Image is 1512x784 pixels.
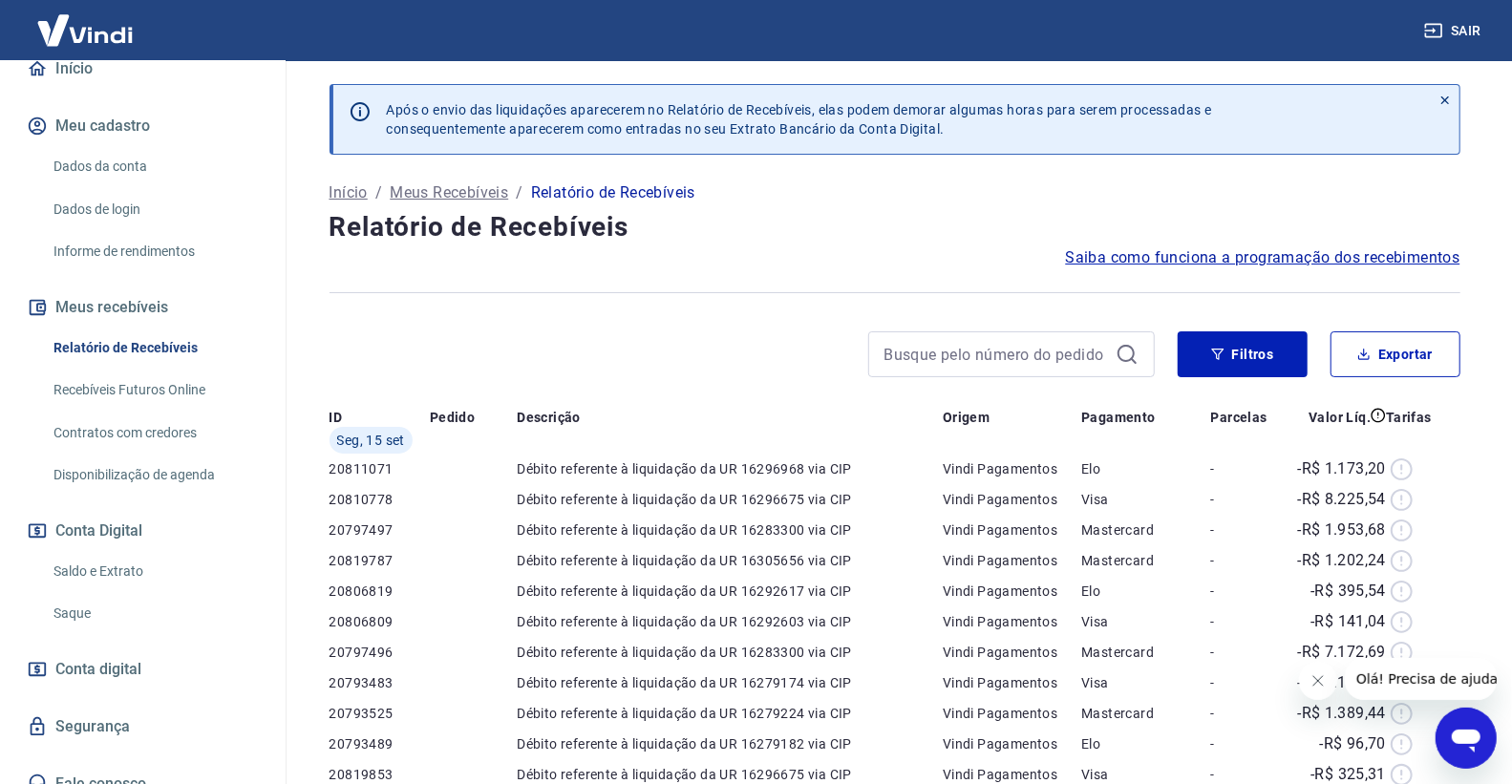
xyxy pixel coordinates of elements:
p: Débito referente à liquidação da UR 16296675 via CIP [517,765,943,784]
p: - [1211,582,1279,601]
button: Meus recebíveis [23,286,263,328]
p: Visa [1081,490,1210,509]
a: Recebíveis Futuros Online [46,371,263,410]
p: Débito referente à liquidação da UR 16279174 via CIP [517,673,943,692]
button: Filtros [1178,331,1308,377]
p: / [516,181,522,204]
p: Vindi Pagamentos [943,612,1081,631]
p: Elo [1081,734,1210,753]
p: Vindi Pagamentos [943,551,1081,570]
p: Pedido [430,408,475,427]
p: Débito referente à liquidação da UR 16296675 via CIP [517,490,943,509]
p: Débito referente à liquidação da UR 16279224 via CIP [517,704,943,723]
p: Débito referente à liquidação da UR 16279182 via CIP [517,734,943,753]
a: Saque [46,594,263,633]
p: Débito referente à liquidação da UR 16296968 via CIP [517,459,943,478]
p: Débito referente à liquidação da UR 16283300 via CIP [517,643,943,662]
span: Olá! Precisa de ajuda? [11,13,160,29]
p: 20810778 [330,490,431,509]
p: Mastercard [1081,704,1210,723]
p: Vindi Pagamentos [943,520,1081,540]
p: -R$ 96,70 [1320,732,1387,755]
p: Visa [1081,765,1210,784]
p: - [1211,734,1279,753]
p: Valor Líq. [1309,408,1371,427]
p: -R$ 1.173,20 [1297,457,1386,480]
p: Relatório de Recebíveis [531,181,695,204]
p: 20797496 [330,643,431,662]
img: Vindi [23,1,147,59]
a: Saiba como funciona a programação dos recebimentos [1066,246,1460,269]
a: Início [23,48,263,90]
button: Conta Digital [23,510,263,552]
p: Vindi Pagamentos [943,704,1081,723]
p: Débito referente à liquidação da UR 16292603 via CIP [517,612,943,631]
p: - [1211,459,1279,478]
p: 20806819 [330,582,431,601]
p: -R$ 1.202,24 [1297,549,1386,572]
a: Segurança [23,706,263,748]
p: - [1211,612,1279,631]
a: Conta digital [23,648,263,690]
a: Contratos com credores [46,413,263,453]
a: Meus Recebíveis [390,181,508,204]
p: -R$ 395,54 [1310,580,1386,603]
p: Débito referente à liquidação da UR 16292617 via CIP [517,582,943,601]
p: Vindi Pagamentos [943,734,1081,753]
p: Origem [943,408,990,427]
p: - [1211,673,1279,692]
p: 20793525 [330,704,431,723]
input: Busque pelo número do pedido [884,340,1108,369]
p: / [375,181,382,204]
a: Relatório de Recebíveis [46,328,263,368]
p: Após o envio das liquidações aparecerem no Relatório de Recebíveis, elas podem demorar algumas ho... [387,100,1212,138]
p: Débito referente à liquidação da UR 16283300 via CIP [517,520,943,540]
p: - [1211,551,1279,570]
iframe: Mensagem da empresa [1345,658,1497,700]
p: Elo [1081,582,1210,601]
p: -R$ 8.225,54 [1297,488,1386,511]
p: 20811071 [330,459,431,478]
p: -R$ 141,04 [1310,610,1386,633]
span: Conta digital [55,656,141,683]
button: Exportar [1331,331,1460,377]
span: Seg, 15 set [337,431,405,450]
a: Informe de rendimentos [46,232,263,271]
p: - [1211,643,1279,662]
p: Mastercard [1081,520,1210,540]
p: Vindi Pagamentos [943,582,1081,601]
p: -R$ 7.172,69 [1297,641,1386,664]
a: Disponibilização de agenda [46,456,263,495]
p: - [1211,520,1279,540]
p: Elo [1081,459,1210,478]
a: Dados da conta [46,147,263,186]
p: - [1211,765,1279,784]
p: 20819853 [330,765,431,784]
p: -R$ 1.108,26 [1297,671,1386,694]
iframe: Botão para abrir a janela de mensagens [1436,708,1497,769]
p: Descrição [517,408,581,427]
p: - [1211,704,1279,723]
p: Parcelas [1211,408,1267,427]
button: Meu cadastro [23,105,263,147]
p: ID [330,408,343,427]
p: 20819787 [330,551,431,570]
p: Vindi Pagamentos [943,643,1081,662]
a: Início [330,181,368,204]
iframe: Fechar mensagem [1299,662,1337,700]
p: 20806809 [330,612,431,631]
p: 20797497 [330,520,431,540]
p: Débito referente à liquidação da UR 16305656 via CIP [517,551,943,570]
p: Vindi Pagamentos [943,459,1081,478]
a: Dados de login [46,190,263,229]
p: Vindi Pagamentos [943,765,1081,784]
p: Mastercard [1081,643,1210,662]
p: - [1211,490,1279,509]
p: 20793483 [330,673,431,692]
p: Tarifas [1386,408,1432,427]
p: Mastercard [1081,551,1210,570]
p: Visa [1081,673,1210,692]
